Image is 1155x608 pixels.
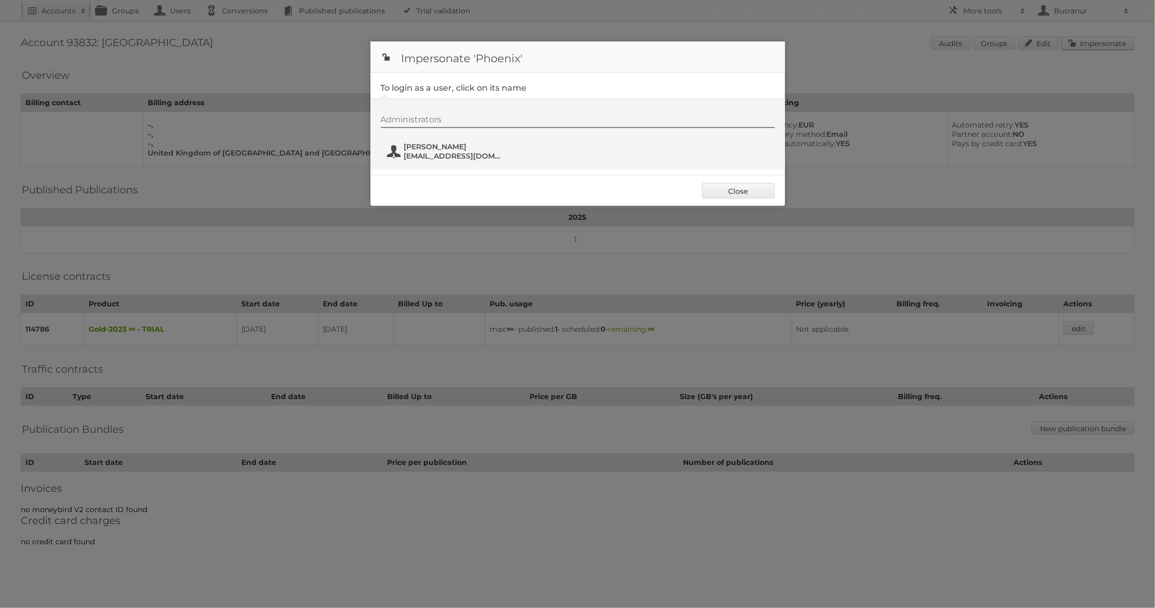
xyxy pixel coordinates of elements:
[381,115,775,128] div: Administrators
[702,183,775,199] a: Close
[404,151,505,161] span: [EMAIL_ADDRESS][DOMAIN_NAME]
[381,83,527,93] legend: To login as a user, click on its name
[370,41,785,73] h1: Impersonate 'Phoenix'
[404,142,505,151] span: [PERSON_NAME]
[386,141,508,162] button: [PERSON_NAME] [EMAIL_ADDRESS][DOMAIN_NAME]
